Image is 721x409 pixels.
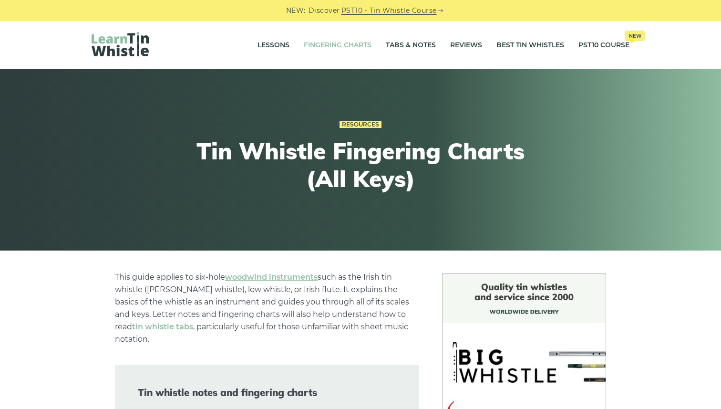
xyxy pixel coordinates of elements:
[257,33,289,57] a: Lessons
[132,322,193,331] a: tin whistle tabs
[304,33,371,57] a: Fingering Charts
[115,271,419,346] p: This guide applies to six-hole such as the Irish tin whistle ([PERSON_NAME] whistle), low whistle...
[450,33,482,57] a: Reviews
[225,273,318,282] a: woodwind instruments
[578,33,629,57] a: PST10 CourseNew
[138,387,396,399] span: Tin whistle notes and fingering charts
[92,32,149,56] img: LearnTinWhistle.com
[625,31,645,41] span: New
[386,33,436,57] a: Tabs & Notes
[185,137,536,192] h1: Tin Whistle Fingering Charts (All Keys)
[496,33,564,57] a: Best Tin Whistles
[340,121,381,128] a: Resources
